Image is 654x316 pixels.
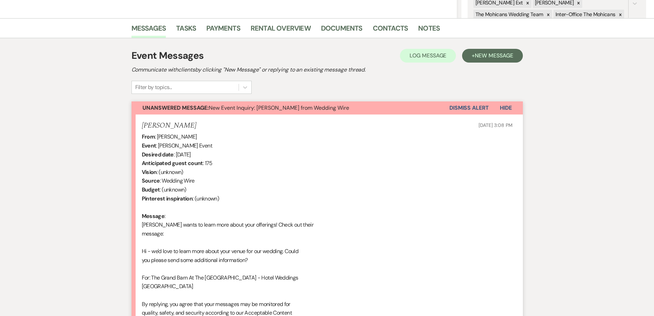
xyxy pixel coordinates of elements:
[142,177,160,184] b: Source
[131,101,449,115] button: Unanswered Message:New Event Inquiry: [PERSON_NAME] from Wedding Wire
[142,213,165,220] b: Message
[400,49,456,63] button: Log Message
[131,48,204,63] h1: Event Messages
[321,23,363,38] a: Documents
[489,101,523,115] button: Hide
[142,195,193,202] b: Pinterest inspiration
[479,122,512,128] span: [DATE] 3:08 PM
[251,23,311,38] a: Rental Overview
[142,151,174,158] b: Desired date
[142,104,209,111] strong: Unanswered Message:
[135,83,172,91] div: Filter by topics...
[473,10,544,20] div: The Mohicans Wedding Team
[373,23,408,38] a: Contacts
[500,104,512,111] span: Hide
[142,133,155,140] b: From
[142,121,196,130] h5: [PERSON_NAME]
[142,142,156,149] b: Event
[553,10,617,20] div: Inter-Office The Mohicans
[131,23,166,38] a: Messages
[418,23,440,38] a: Notes
[142,186,160,193] b: Budget
[131,66,523,74] h2: Communicate with clients by clicking "New Message" or replying to an existing message thread.
[462,49,523,63] button: +New Message
[176,23,196,38] a: Tasks
[206,23,240,38] a: Payments
[410,52,446,59] span: Log Message
[142,168,157,176] b: Vision
[142,160,203,167] b: Anticipated guest count
[449,101,489,115] button: Dismiss Alert
[475,52,513,59] span: New Message
[142,104,349,111] span: New Event Inquiry: [PERSON_NAME] from Wedding Wire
